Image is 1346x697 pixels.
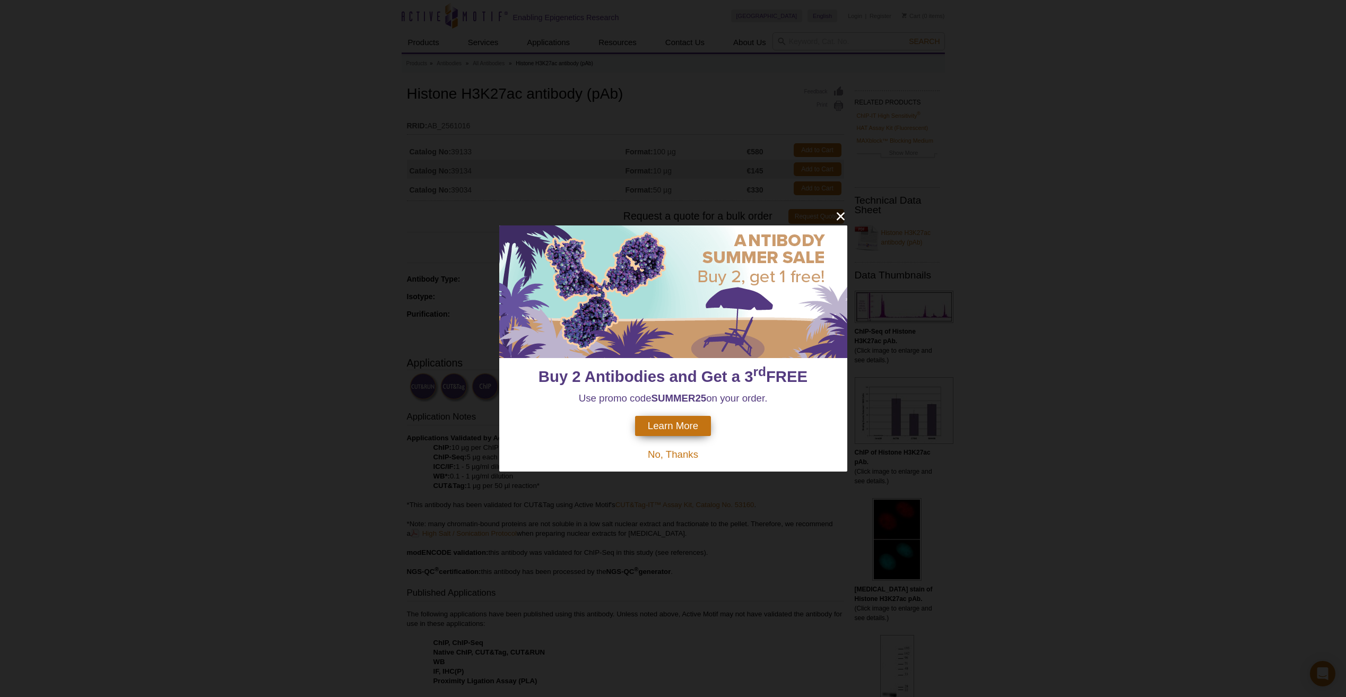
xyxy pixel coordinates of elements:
[648,420,698,432] span: Learn More
[648,449,698,460] span: No, Thanks
[834,210,847,223] button: close
[579,393,768,404] span: Use promo code on your order.
[539,368,807,385] span: Buy 2 Antibodies and Get a 3 FREE
[652,393,707,404] strong: SUMMER25
[753,364,766,379] sup: rd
